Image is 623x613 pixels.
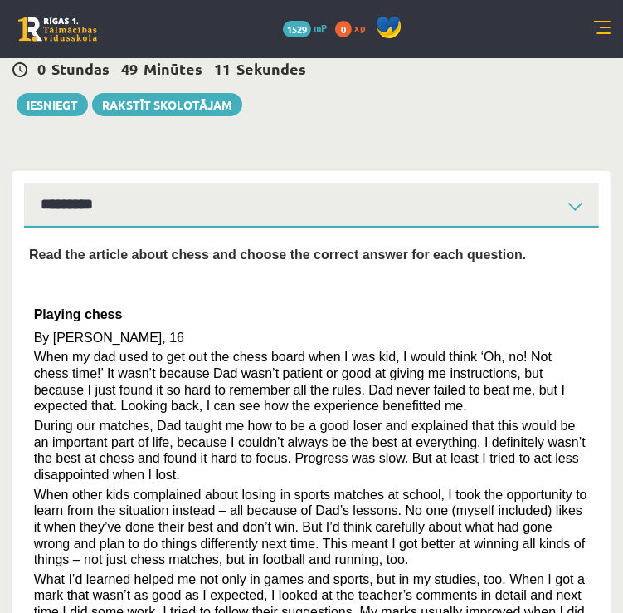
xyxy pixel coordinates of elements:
span: 1529 [283,21,311,37]
span: xp [354,21,365,34]
span: During our matches, Dad taught me how to be a good loser and explained that this would be an impo... [34,419,586,482]
a: Rīgas 1. Tālmācības vidusskola [18,17,97,42]
span: 49 [121,59,138,78]
span: Stundas [51,59,110,78]
button: Iesniegt [17,93,88,116]
a: Rakstīt skolotājam [92,93,242,116]
span: Minūtes [144,59,202,78]
span: When other kids complained about losing in sports matches at school, I took the opportunity to le... [34,488,587,567]
span: 0 [37,59,46,78]
span: mP [314,21,327,34]
span: 11 [214,59,231,78]
span: When my dad used to get out the chess board when I was kid, I would think ‘Oh, no! Not chess time... [34,350,565,413]
span: Read the article about chess and choose the correct answer for each question. [29,248,526,262]
span: Playing chess [34,307,123,321]
span: 0 [335,21,352,37]
span: Sekundes [236,59,306,78]
span: By [PERSON_NAME], 16 [34,331,184,345]
a: 0 xp [335,21,373,34]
